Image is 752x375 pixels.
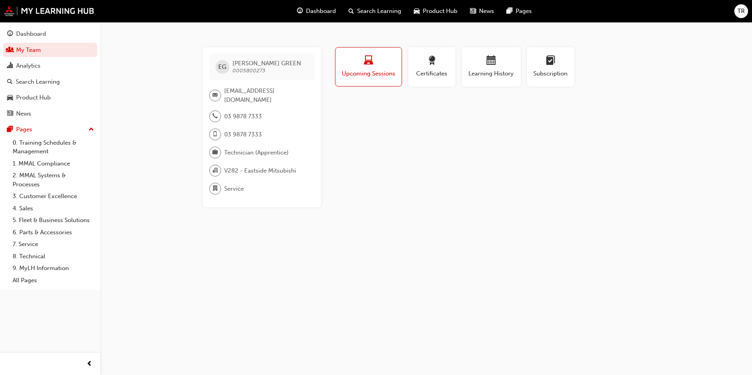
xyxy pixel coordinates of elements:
[16,61,41,70] div: Analytics
[3,122,97,137] button: Pages
[516,7,532,16] span: Pages
[291,3,342,19] a: guage-iconDashboard
[414,69,450,78] span: Certificates
[224,130,262,139] span: 03 9878 7333
[16,125,32,134] div: Pages
[527,47,574,86] button: Subscription
[224,86,308,104] span: [EMAIL_ADDRESS][DOMAIN_NAME]
[737,7,745,16] span: TR
[7,31,13,38] span: guage-icon
[335,47,402,86] button: Upcoming Sessions
[212,111,218,121] span: phone-icon
[414,6,420,16] span: car-icon
[9,202,97,215] a: 4. Sales
[533,69,568,78] span: Subscription
[212,129,218,140] span: mobile-icon
[224,166,296,175] span: V282 - Eastside Mitsubishi
[88,125,94,135] span: up-icon
[212,184,218,194] span: department-icon
[9,158,97,170] a: 1. MMAL Compliance
[212,90,218,101] span: email-icon
[7,94,13,101] span: car-icon
[507,6,512,16] span: pages-icon
[3,25,97,122] button: DashboardMy TeamAnalyticsSearch LearningProduct HubNews
[3,75,97,89] a: Search Learning
[500,3,538,19] a: pages-iconPages
[232,60,301,67] span: [PERSON_NAME] GREEN
[232,67,265,74] span: 0005800273
[341,69,396,78] span: Upcoming Sessions
[468,69,515,78] span: Learning History
[9,226,97,239] a: 6. Parts & Accessories
[9,262,97,274] a: 9. MyLH Information
[407,3,464,19] a: car-iconProduct Hub
[9,214,97,226] a: 5. Fleet & Business Solutions
[9,274,97,287] a: All Pages
[4,6,94,16] img: mmal
[7,63,13,70] span: chart-icon
[357,7,401,16] span: Search Learning
[9,250,97,263] a: 8. Technical
[546,56,555,66] span: learningplan-icon
[297,6,303,16] span: guage-icon
[16,77,60,86] div: Search Learning
[9,190,97,202] a: 3. Customer Excellence
[3,90,97,105] a: Product Hub
[364,56,373,66] span: laptop-icon
[7,110,13,118] span: news-icon
[487,56,496,66] span: calendar-icon
[3,59,97,73] a: Analytics
[16,93,51,102] div: Product Hub
[470,6,476,16] span: news-icon
[7,126,13,133] span: pages-icon
[7,79,13,86] span: search-icon
[427,56,437,66] span: award-icon
[224,148,289,157] span: Technician (Apprentice)
[9,137,97,158] a: 0. Training Schedules & Management
[464,3,500,19] a: news-iconNews
[224,112,262,121] span: 03 9878 7333
[7,47,13,54] span: people-icon
[423,7,457,16] span: Product Hub
[348,6,354,16] span: search-icon
[342,3,407,19] a: search-iconSearch Learning
[479,7,494,16] span: News
[212,165,218,176] span: organisation-icon
[16,29,46,39] div: Dashboard
[9,238,97,250] a: 7. Service
[408,47,455,86] button: Certificates
[16,109,31,118] div: News
[87,359,92,369] span: prev-icon
[3,43,97,57] a: My Team
[734,4,748,18] button: TR
[9,169,97,190] a: 2. MMAL Systems & Processes
[462,47,521,86] button: Learning History
[3,107,97,121] a: News
[306,7,336,16] span: Dashboard
[218,63,226,72] span: EG
[224,184,244,193] span: Service
[212,147,218,158] span: briefcase-icon
[3,27,97,41] a: Dashboard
